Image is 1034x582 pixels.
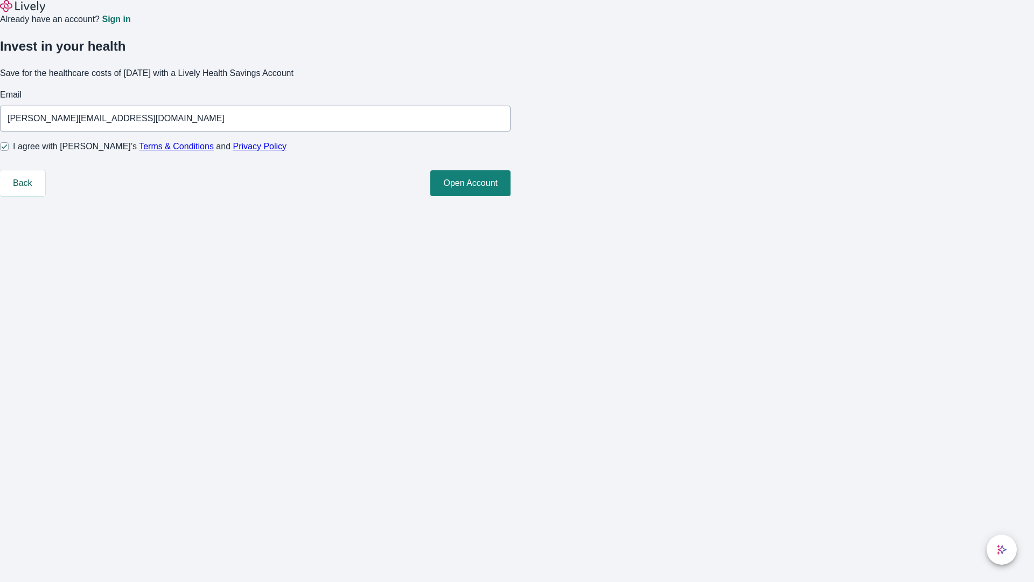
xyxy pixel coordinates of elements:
a: Privacy Policy [233,142,287,151]
button: chat [987,535,1017,565]
button: Open Account [430,170,511,196]
a: Terms & Conditions [139,142,214,151]
span: I agree with [PERSON_NAME]’s and [13,140,287,153]
a: Sign in [102,15,130,24]
svg: Lively AI Assistant [996,544,1007,555]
